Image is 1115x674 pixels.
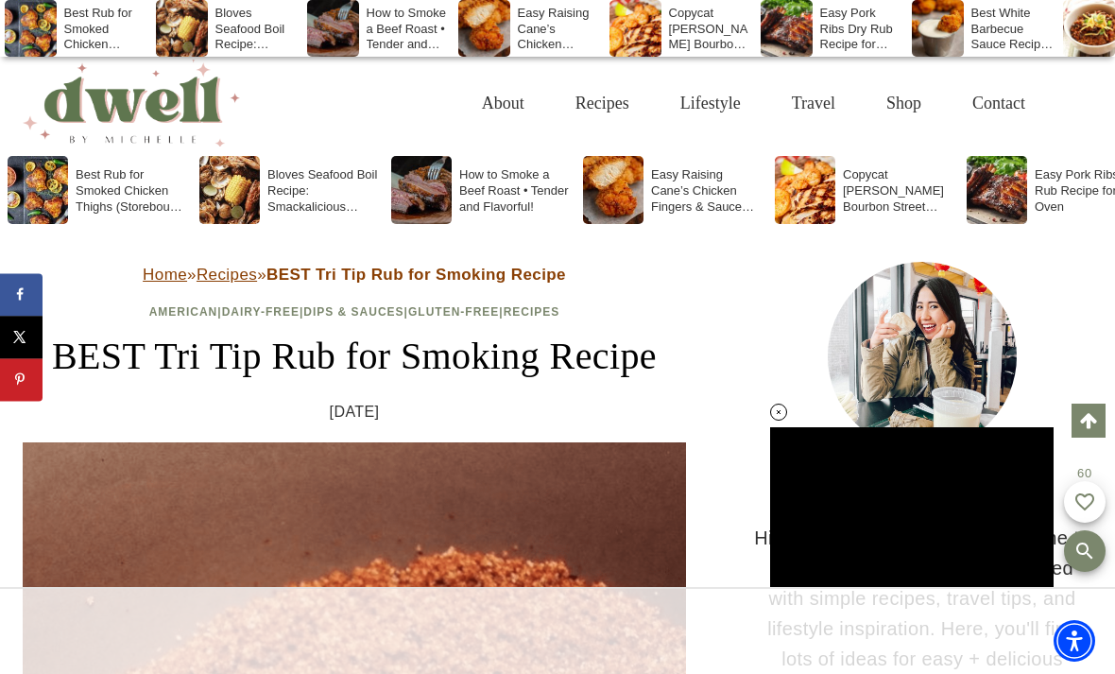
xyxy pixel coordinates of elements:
img: DWELL by michelle [23,60,240,147]
h1: BEST Tri Tip Rub for Smoking Recipe [23,328,686,385]
a: Lifestyle [655,73,766,134]
a: Dips & Sauces [303,305,403,319]
a: Recipes [197,266,257,284]
nav: Primary Navigation [456,73,1051,134]
h3: HI THERE [752,470,1092,504]
iframe: Advertisement [214,589,901,674]
a: Shop [861,73,947,134]
span: » » [143,266,566,284]
time: [DATE] [330,400,380,424]
a: Home [143,266,187,284]
span: | | | | [149,305,560,319]
a: Contact [947,73,1051,134]
div: Accessibility Menu [1054,620,1095,662]
a: Recipes [550,73,655,134]
a: American [149,305,218,319]
a: Travel [766,73,861,134]
strong: BEST Tri Tip Rub for Smoking Recipe [266,266,566,284]
a: Scroll to top [1072,404,1106,438]
a: Recipes [504,305,560,319]
a: Gluten-Free [408,305,499,319]
a: About [456,73,550,134]
a: Dairy-Free [222,305,300,319]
